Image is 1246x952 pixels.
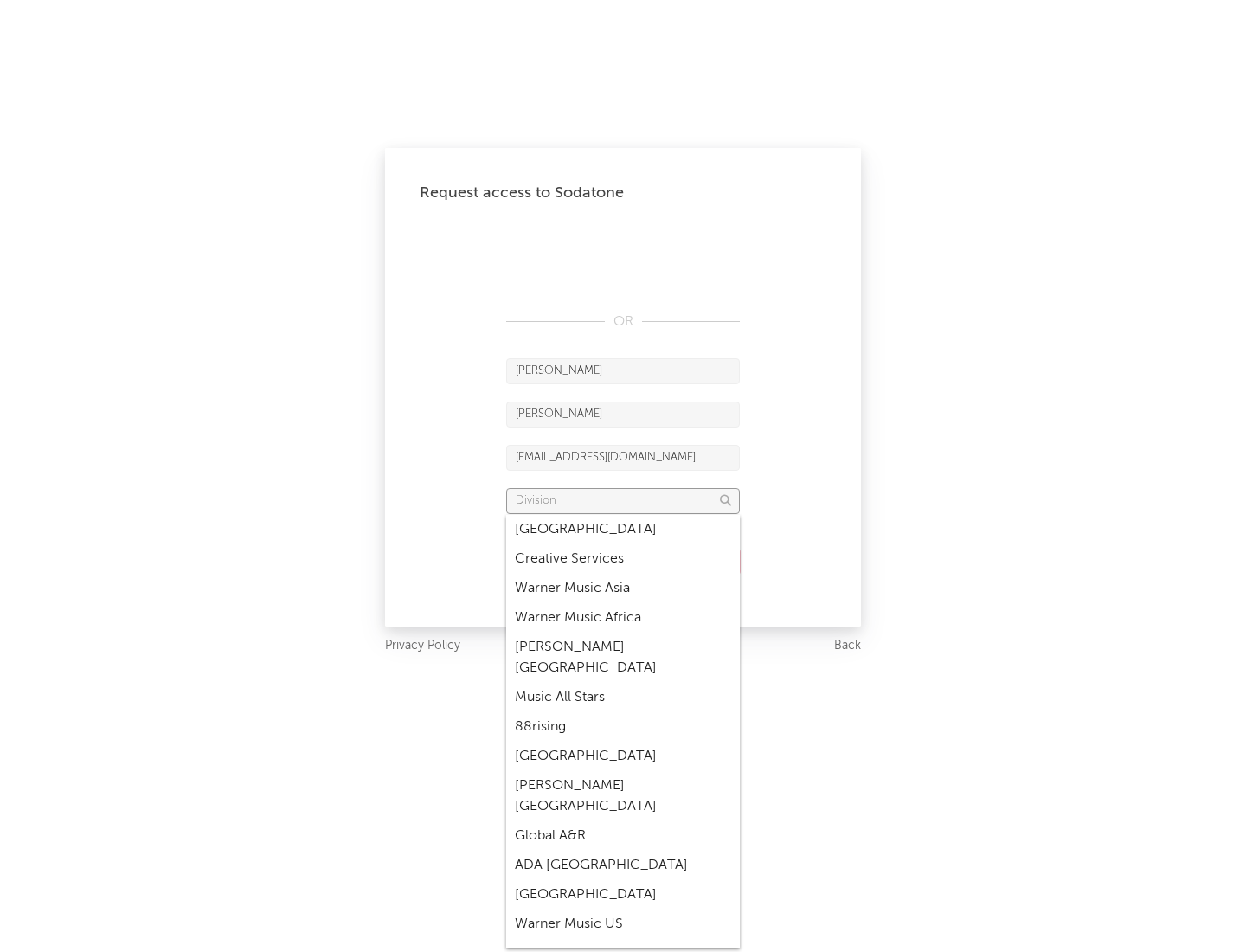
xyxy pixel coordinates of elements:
[506,574,740,603] div: Warner Music Asia
[506,851,740,880] div: ADA [GEOGRAPHIC_DATA]
[506,358,740,384] input: First Name
[506,683,740,712] div: Music All Stars
[506,880,740,910] div: [GEOGRAPHIC_DATA]
[506,312,740,332] div: OR
[506,515,740,544] div: [GEOGRAPHIC_DATA]
[506,821,740,851] div: Global A&R
[506,910,740,939] div: Warner Music US
[420,183,826,203] div: Request access to Sodatone
[506,445,740,471] input: Email
[506,488,740,514] input: Division
[506,402,740,428] input: Last Name
[506,603,740,633] div: Warner Music Africa
[506,633,740,683] div: [PERSON_NAME] [GEOGRAPHIC_DATA]
[385,635,460,657] a: Privacy Policy
[834,635,861,657] a: Back
[506,544,740,574] div: Creative Services
[506,771,740,821] div: [PERSON_NAME] [GEOGRAPHIC_DATA]
[506,712,740,742] div: 88rising
[506,742,740,771] div: [GEOGRAPHIC_DATA]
